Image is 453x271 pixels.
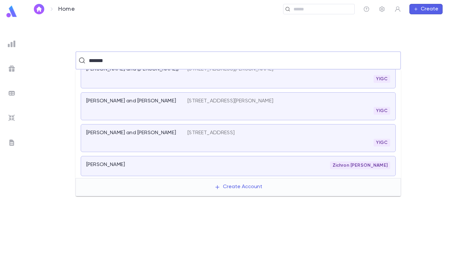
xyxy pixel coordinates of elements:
[374,76,390,82] span: YIGC
[409,4,443,14] button: Create
[35,6,43,12] img: home_white.a664292cf8c1dea59945f0da9f25487c.svg
[8,114,16,122] img: imports_grey.530a8a0e642e233f2baf0ef88e8c9fcb.svg
[374,108,390,113] span: YIGC
[209,181,268,193] button: Create Account
[8,139,16,147] img: letters_grey.7941b92b52307dd3b8a917253454ce1c.svg
[86,130,176,136] p: [PERSON_NAME] and [PERSON_NAME]
[58,6,75,13] p: Home
[86,98,176,104] p: [PERSON_NAME] and [PERSON_NAME]
[8,65,16,72] img: campaigns_grey.99e729a5f7ee94e3726e6486bddda8f1.svg
[8,89,16,97] img: batches_grey.339ca447c9d9533ef1741baa751efc33.svg
[330,163,390,168] span: Zichron [PERSON_NAME]
[8,40,16,48] img: reports_grey.c525e4749d1bce6a11f5fe2a8de1b229.svg
[5,5,18,18] img: logo
[187,98,273,104] p: [STREET_ADDRESS][PERSON_NAME]
[187,130,235,136] p: [STREET_ADDRESS]
[374,140,390,145] span: YIGC
[86,161,125,168] p: [PERSON_NAME]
